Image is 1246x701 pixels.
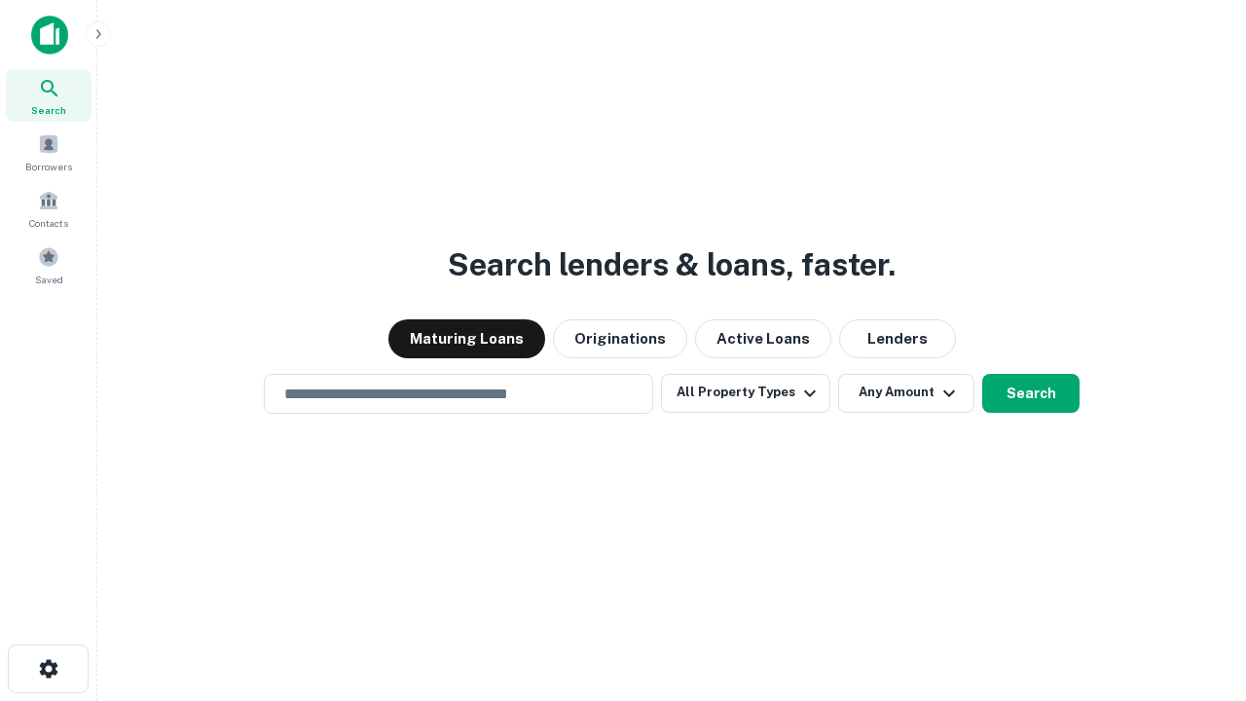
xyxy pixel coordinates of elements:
[839,319,956,358] button: Lenders
[6,239,92,291] a: Saved
[35,272,63,287] span: Saved
[982,374,1080,413] button: Search
[661,374,830,413] button: All Property Types
[553,319,687,358] button: Originations
[31,102,66,118] span: Search
[838,374,974,413] button: Any Amount
[6,69,92,122] a: Search
[6,182,92,235] a: Contacts
[695,319,831,358] button: Active Loans
[25,159,72,174] span: Borrowers
[6,126,92,178] a: Borrowers
[448,241,896,288] h3: Search lenders & loans, faster.
[31,16,68,55] img: capitalize-icon.png
[29,215,68,231] span: Contacts
[1149,545,1246,639] iframe: Chat Widget
[388,319,545,358] button: Maturing Loans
